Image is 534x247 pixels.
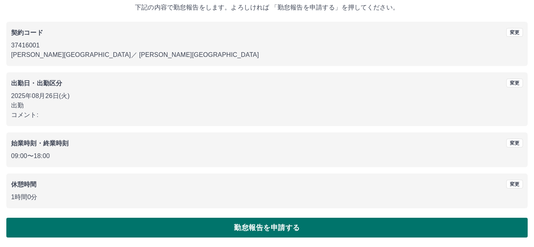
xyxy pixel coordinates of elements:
p: 09:00 〜 18:00 [11,151,523,161]
button: 変更 [506,28,523,37]
p: 下記の内容で勤怠報告をします。よろしければ 「勤怠報告を申請する」を押してください。 [6,3,528,12]
b: 休憩時間 [11,181,37,188]
button: 勤怠報告を申請する [6,218,528,238]
b: 始業時刻・終業時刻 [11,140,68,147]
p: 37416001 [11,41,523,50]
button: 変更 [506,180,523,189]
p: 出勤 [11,101,523,110]
button: 変更 [506,79,523,87]
p: 1時間0分 [11,192,523,202]
p: [PERSON_NAME][GEOGRAPHIC_DATA] ／ [PERSON_NAME][GEOGRAPHIC_DATA] [11,50,523,60]
p: コメント: [11,110,523,120]
b: 出勤日・出勤区分 [11,80,62,87]
button: 変更 [506,139,523,147]
p: 2025年08月26日(火) [11,91,523,101]
b: 契約コード [11,29,43,36]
